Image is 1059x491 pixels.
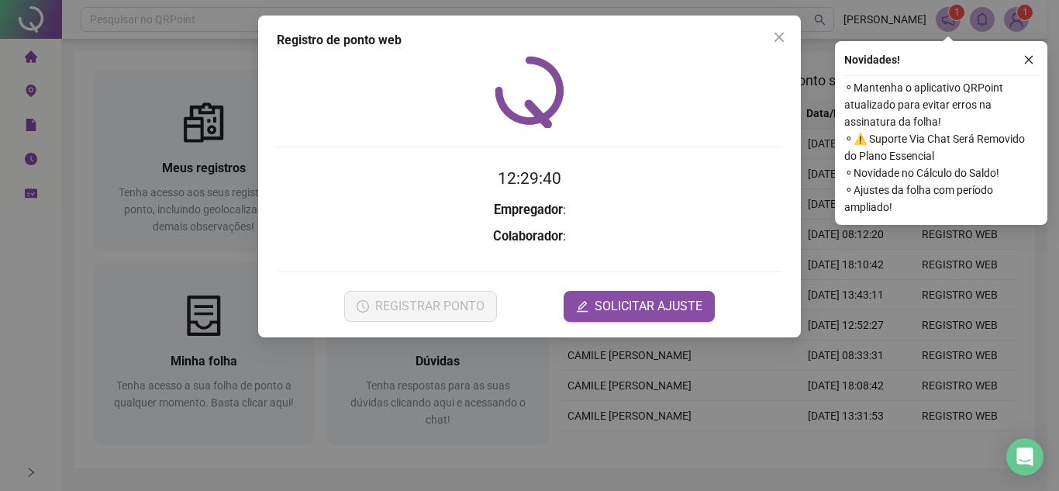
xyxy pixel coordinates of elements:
h3: : [277,226,782,247]
time: 12:29:40 [498,169,561,188]
span: Novidades ! [844,51,900,68]
span: edit [576,300,588,313]
h3: : [277,200,782,220]
span: ⚬ Novidade no Cálculo do Saldo! [844,164,1038,182]
div: Registro de ponto web [277,31,782,50]
button: REGISTRAR PONTO [344,291,497,322]
strong: Empregador [494,202,563,217]
span: close [773,31,785,43]
button: Close [767,25,792,50]
strong: Colaborador [493,229,563,244]
button: editSOLICITAR AJUSTE [564,291,715,322]
span: ⚬ Mantenha o aplicativo QRPoint atualizado para evitar erros na assinatura da folha! [844,79,1038,130]
span: ⚬ ⚠️ Suporte Via Chat Será Removido do Plano Essencial [844,130,1038,164]
span: SOLICITAR AJUSTE [595,297,702,316]
span: ⚬ Ajustes da folha com período ampliado! [844,182,1038,216]
div: Open Intercom Messenger [1006,438,1043,475]
img: QRPoint [495,56,564,128]
span: close [1023,54,1034,65]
